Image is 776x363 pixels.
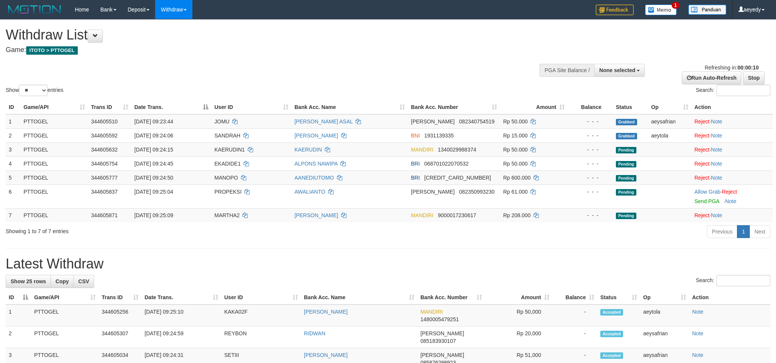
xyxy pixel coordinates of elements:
input: Search: [716,275,770,286]
td: · [691,170,773,185]
td: · [691,208,773,222]
select: Showentries [19,85,47,96]
td: aeytola [640,305,689,327]
th: Status [613,100,648,114]
span: Copy 082340754519 to clipboard [459,118,494,125]
th: Balance [568,100,613,114]
span: 344605510 [91,118,118,125]
span: MANDIRI [411,147,433,153]
a: Reject [694,161,710,167]
td: PTTOGEL [31,327,99,348]
span: Pending [616,189,636,196]
th: Date Trans.: activate to sort column descending [131,100,211,114]
span: 1 [672,2,680,9]
td: 6 [6,185,20,208]
span: Refreshing in: [705,65,759,71]
span: Pending [616,161,636,167]
div: - - - [571,160,610,167]
span: Rp 600.000 [503,175,530,181]
td: PTTOGEL [20,128,88,142]
a: [PERSON_NAME] [294,212,338,218]
a: [PERSON_NAME] ASAL [294,118,353,125]
td: PTTOGEL [20,156,88,170]
span: JOMU [214,118,230,125]
td: aeysafrian [640,327,689,348]
span: BRI [411,161,420,167]
a: 1 [737,225,750,238]
a: Note [711,175,722,181]
div: - - - [571,146,610,153]
td: PTTOGEL [20,142,88,156]
a: Note [692,352,704,358]
td: Rp 50,000 [485,305,552,327]
a: Note [711,133,722,139]
td: KAKA02F [221,305,301,327]
a: ALPONS NAWIPA [294,161,338,167]
span: [DATE] 09:24:06 [134,133,173,139]
span: Copy [55,278,69,284]
th: ID [6,100,20,114]
th: User ID: activate to sort column ascending [211,100,291,114]
th: Bank Acc. Name: activate to sort column ascending [291,100,408,114]
span: 344605632 [91,147,118,153]
a: Note [711,147,722,153]
span: [PERSON_NAME] [420,330,464,336]
a: Note [711,118,722,125]
div: Showing 1 to 7 of 7 entries [6,224,318,235]
th: ID: activate to sort column descending [6,290,31,305]
span: Copy 085183930107 to clipboard [420,338,456,344]
a: Reject [694,133,710,139]
a: Reject [694,212,710,218]
span: KAERUDIN1 [214,147,245,153]
th: User ID: activate to sort column ascending [221,290,301,305]
span: 344605754 [91,161,118,167]
span: Pending [616,175,636,181]
label: Search: [696,275,770,286]
span: [DATE] 09:24:45 [134,161,173,167]
span: Rp 50.000 [503,118,528,125]
a: Reject [694,118,710,125]
a: Previous [707,225,737,238]
td: Rp 20,000 [485,327,552,348]
a: [PERSON_NAME] [304,309,348,315]
td: [DATE] 09:25:10 [142,305,221,327]
span: Rp 50.000 [503,161,528,167]
span: 344605837 [91,189,118,195]
a: AWALIANTO [294,189,325,195]
th: Trans ID: activate to sort column ascending [99,290,142,305]
h1: Latest Withdraw [6,256,770,271]
span: 344605777 [91,175,118,181]
span: Copy 9000017230617 to clipboard [438,212,476,218]
td: · [691,128,773,142]
td: - [552,327,597,348]
span: MANOPO [214,175,238,181]
td: 344605307 [99,327,142,348]
a: Note [725,198,737,204]
a: [PERSON_NAME] [304,352,348,358]
span: [PERSON_NAME] [411,189,455,195]
a: Show 25 rows [6,275,51,288]
th: Action [691,100,773,114]
a: Send PGA [694,198,719,204]
span: Copy 068701022070532 to clipboard [424,161,469,167]
th: Bank Acc. Name: activate to sort column ascending [301,290,417,305]
span: ITOTO > PTTOGEL [26,46,78,55]
a: Copy [50,275,74,288]
span: [DATE] 09:24:15 [134,147,173,153]
img: MOTION_logo.png [6,4,63,15]
a: Run Auto-Refresh [682,71,741,84]
span: [PERSON_NAME] [420,352,464,358]
span: Pending [616,147,636,153]
span: [DATE] 09:23:44 [134,118,173,125]
span: 344605871 [91,212,118,218]
div: - - - [571,132,610,139]
h4: Game: [6,46,510,54]
a: Note [692,330,704,336]
th: Action [689,290,770,305]
td: PTTOGEL [20,114,88,129]
span: Grabbed [616,133,637,139]
span: · [694,189,722,195]
strong: 00:00:10 [737,65,759,71]
td: 3 [6,142,20,156]
a: Reject [694,175,710,181]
